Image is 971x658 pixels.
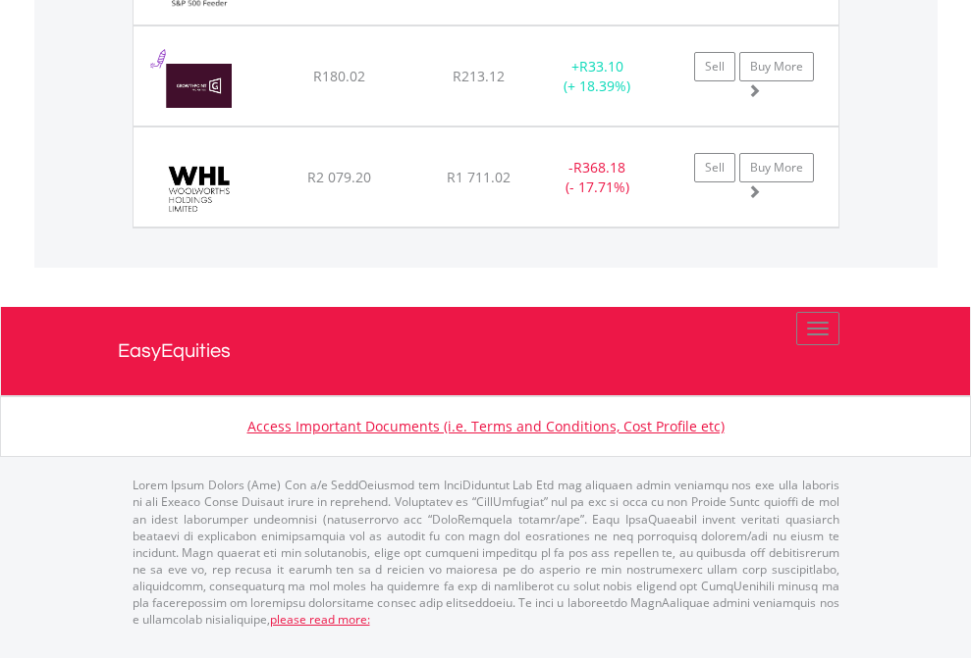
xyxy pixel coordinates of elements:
[143,51,254,121] img: EQU.ZA.GRT.png
[536,57,659,96] div: + (+ 18.39%)
[536,158,659,197] div: - (- 17.71%)
[573,158,625,177] span: R368.18
[313,67,365,85] span: R180.02
[143,152,254,222] img: EQU.ZA.WHL.png
[694,52,735,81] a: Sell
[133,477,839,628] p: Lorem Ipsum Dolors (Ame) Con a/e SeddOeiusmod tem InciDiduntut Lab Etd mag aliquaen admin veniamq...
[579,57,623,76] span: R33.10
[694,153,735,182] a: Sell
[447,168,511,186] span: R1 711.02
[247,417,725,435] a: Access Important Documents (i.e. Terms and Conditions, Cost Profile etc)
[739,153,814,182] a: Buy More
[453,67,505,85] span: R213.12
[270,611,370,628] a: please read more:
[739,52,814,81] a: Buy More
[118,307,854,395] a: EasyEquities
[307,168,371,186] span: R2 079.20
